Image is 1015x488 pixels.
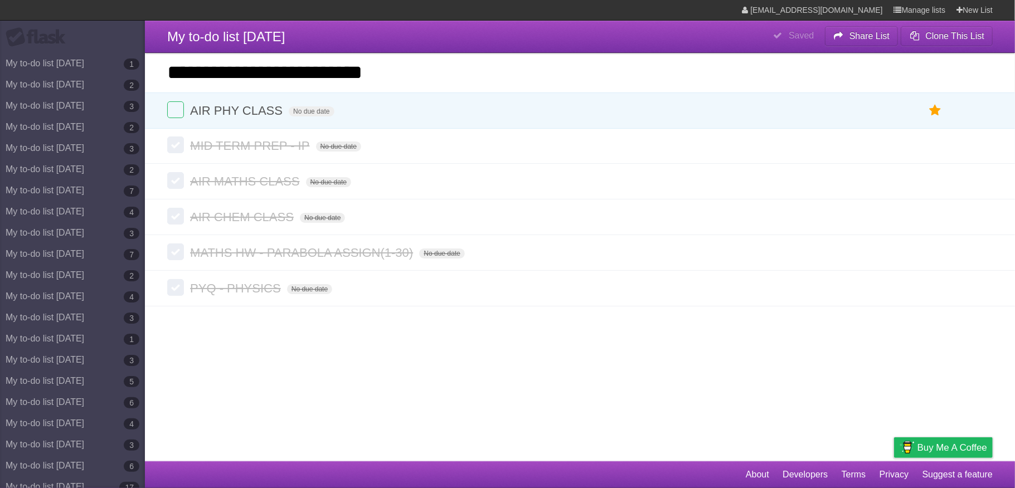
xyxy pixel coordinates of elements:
[124,355,139,366] b: 3
[300,213,345,223] span: No due date
[925,101,946,120] label: Star task
[167,101,184,118] label: Done
[306,177,351,187] span: No due date
[124,122,139,133] b: 2
[746,464,769,485] a: About
[124,376,139,387] b: 5
[124,334,139,345] b: 1
[124,418,139,430] b: 4
[124,397,139,408] b: 6
[124,313,139,324] b: 3
[925,31,984,41] b: Clone This List
[124,186,139,197] b: 7
[124,207,139,218] b: 4
[825,26,899,46] button: Share List
[124,440,139,451] b: 3
[316,141,361,152] span: No due date
[917,438,987,457] span: Buy me a coffee
[124,164,139,175] b: 2
[124,249,139,260] b: 7
[167,136,184,153] label: Done
[124,270,139,281] b: 2
[190,210,297,224] span: AIR CHEM CLASS
[124,461,139,472] b: 6
[287,284,332,294] span: No due date
[167,208,184,225] label: Done
[190,246,416,260] span: MATHS HW - PARABOLA ASSIGN(1-30)
[880,464,909,485] a: Privacy
[124,58,139,70] b: 1
[167,279,184,296] label: Done
[167,172,184,189] label: Done
[900,438,915,457] img: Buy me a coffee
[124,143,139,154] b: 3
[124,101,139,112] b: 3
[289,106,334,116] span: No due date
[6,27,72,47] div: Flask
[124,228,139,239] b: 3
[419,248,464,258] span: No due date
[789,31,814,40] b: Saved
[167,29,285,44] span: My to-do list [DATE]
[922,464,993,485] a: Suggest a feature
[190,104,285,118] span: AIR PHY CLASS
[783,464,828,485] a: Developers
[894,437,993,458] a: Buy me a coffee
[849,31,890,41] b: Share List
[842,464,866,485] a: Terms
[190,174,302,188] span: AIR MATHS CLASS
[190,139,312,153] span: MID TERM PREP - IP
[190,281,284,295] span: PYQ - PHYSICS
[901,26,993,46] button: Clone This List
[124,291,139,302] b: 4
[124,80,139,91] b: 2
[167,243,184,260] label: Done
